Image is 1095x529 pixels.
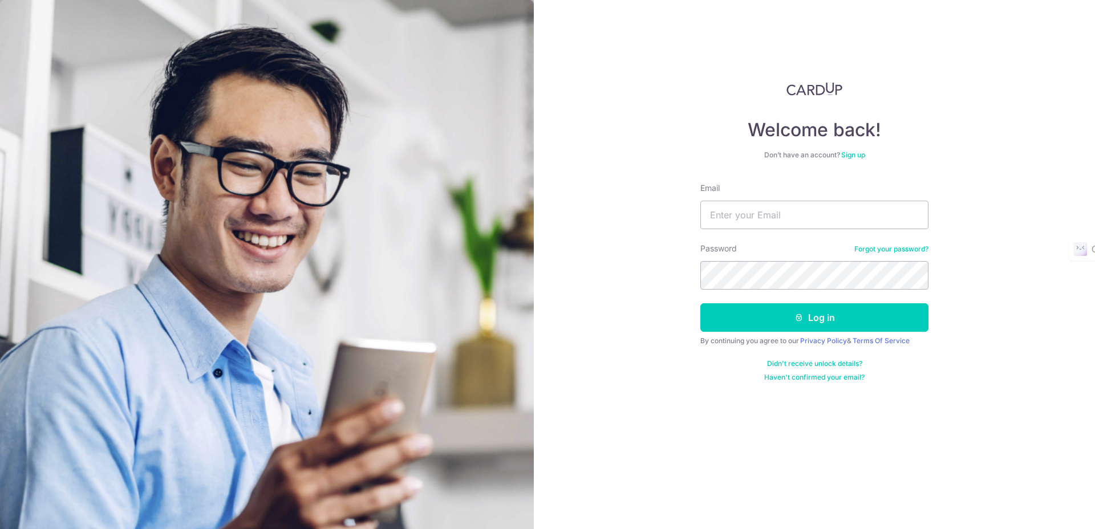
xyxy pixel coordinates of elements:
[854,245,928,254] a: Forgot your password?
[767,359,862,368] a: Didn't receive unlock details?
[786,82,842,96] img: CardUp Logo
[700,243,737,254] label: Password
[764,373,865,382] a: Haven't confirmed your email?
[700,303,928,332] button: Log in
[800,336,847,345] a: Privacy Policy
[700,336,928,345] div: By continuing you agree to our &
[700,201,928,229] input: Enter your Email
[700,182,720,194] label: Email
[700,150,928,160] div: Don’t have an account?
[841,150,865,159] a: Sign up
[853,336,910,345] a: Terms Of Service
[700,119,928,141] h4: Welcome back!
